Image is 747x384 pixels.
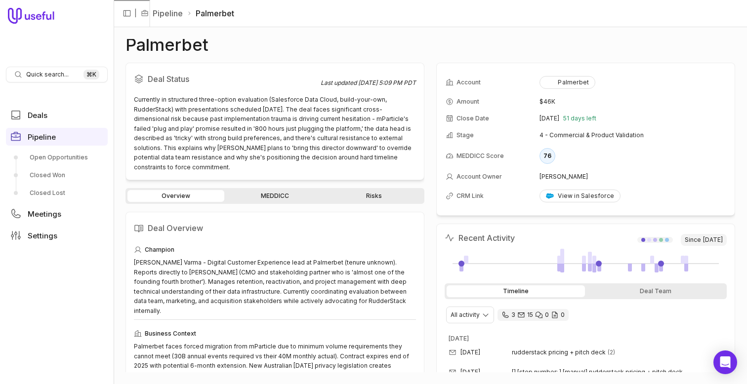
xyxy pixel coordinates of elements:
div: Open Intercom Messenger [713,350,737,374]
span: | [134,7,137,19]
a: Pipeline [6,128,108,146]
span: [] [step number: ] [manual] rudderstack pricing + pitch deck [512,368,683,376]
span: CRM Link [456,192,484,200]
h2: Deal Status [134,71,321,87]
div: [PERSON_NAME] Varma - Digital Customer Experience lead at Palmerbet (tenure unknown). Reports dir... [134,258,416,315]
a: View in Salesforce [539,190,621,202]
time: [DATE] [460,368,480,376]
button: Collapse sidebar [120,6,134,21]
span: Meetings [28,210,61,218]
span: Quick search... [26,71,69,78]
h2: Deal Overview [134,220,416,236]
a: MEDDICC [226,190,323,202]
a: Settings [6,227,108,244]
div: Currently in structured three-option evaluation (Salesforce Data Cloud, build-your-own, RudderSta... [134,95,416,172]
div: Timeline [447,285,585,297]
span: Settings [28,232,57,239]
span: Close Date [456,115,489,122]
a: Closed Lost [6,185,108,201]
span: Pipeline [28,133,56,141]
h1: Palmerbet [125,39,208,51]
span: Account Owner [456,173,502,181]
h2: Recent Activity [445,232,515,244]
span: Amount [456,98,479,106]
div: View in Salesforce [546,192,614,200]
span: 2 emails in thread [608,348,615,356]
span: Since [681,234,727,246]
span: Stage [456,131,474,139]
time: [DATE] [449,335,469,342]
div: 76 [539,148,555,164]
span: Account [456,78,481,86]
span: rudderstack pricing + pitch deck [512,348,606,356]
a: Meetings [6,205,108,223]
button: Palmerbet [539,76,595,89]
span: MEDDICC Score [456,152,504,160]
td: [PERSON_NAME] [539,169,726,185]
a: Pipeline [153,7,183,19]
time: [DATE] [703,236,723,244]
div: Pipeline submenu [6,150,108,201]
a: Closed Won [6,167,108,183]
span: 51 days left [563,115,596,122]
div: Champion [134,244,416,256]
a: Deals [6,106,108,124]
time: [DATE] 5:09 PM PDT [358,79,416,86]
td: 4 - Commercial & Product Validation [539,127,726,143]
li: Palmerbet [187,7,234,19]
div: Palmerbet [546,78,589,86]
kbd: ⌘ K [83,70,99,79]
time: [DATE] [539,115,559,122]
a: Overview [127,190,224,202]
div: 3 calls and 15 email threads [498,309,569,321]
time: [DATE] [460,348,480,356]
a: Risks [326,190,422,202]
span: Deals [28,112,47,119]
a: Open Opportunities [6,150,108,165]
td: $46K [539,94,726,110]
div: Business Context [134,328,416,340]
div: Last updated [321,79,416,87]
div: Deal Team [587,285,725,297]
